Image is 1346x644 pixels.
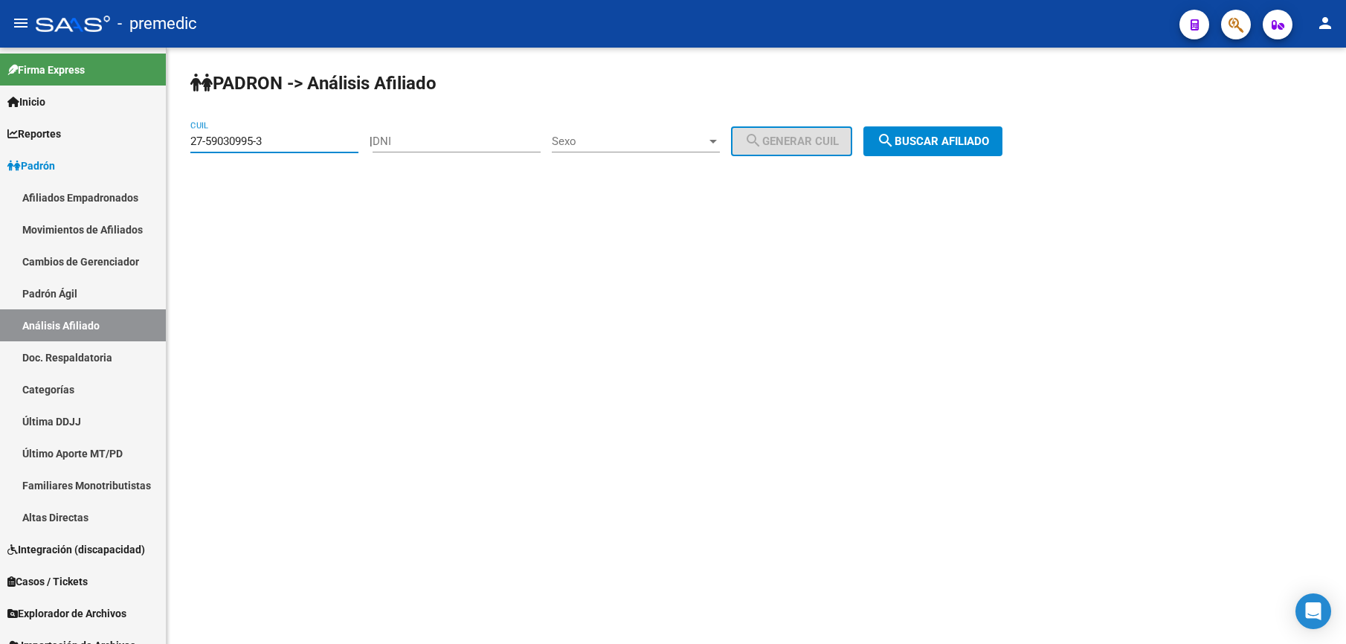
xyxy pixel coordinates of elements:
[877,132,895,149] mat-icon: search
[117,7,197,40] span: - premedic
[12,14,30,32] mat-icon: menu
[190,73,437,94] strong: PADRON -> Análisis Afiliado
[7,605,126,622] span: Explorador de Archivos
[863,126,1002,156] button: Buscar afiliado
[7,158,55,174] span: Padrón
[7,94,45,110] span: Inicio
[731,126,852,156] button: Generar CUIL
[7,62,85,78] span: Firma Express
[877,135,989,148] span: Buscar afiliado
[744,132,762,149] mat-icon: search
[744,135,839,148] span: Generar CUIL
[370,135,863,148] div: |
[7,541,145,558] span: Integración (discapacidad)
[1295,593,1331,629] div: Open Intercom Messenger
[7,573,88,590] span: Casos / Tickets
[7,126,61,142] span: Reportes
[552,135,706,148] span: Sexo
[1316,14,1334,32] mat-icon: person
